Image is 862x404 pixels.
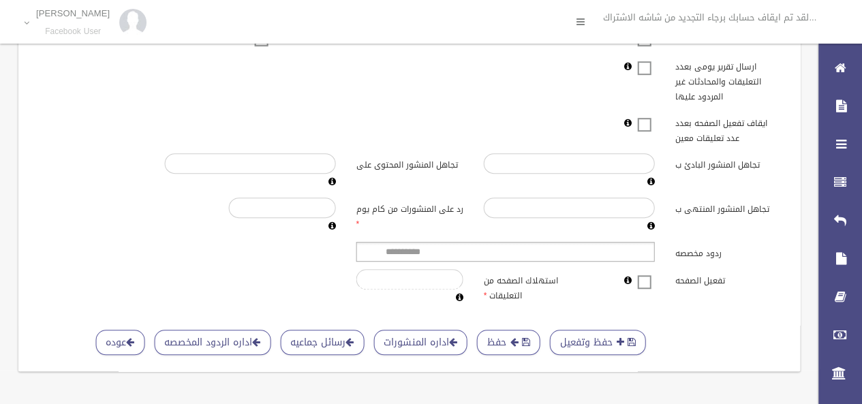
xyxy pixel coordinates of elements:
[476,330,540,355] button: حفظ
[664,269,792,288] label: تفعيل الصفحه
[549,330,645,355] button: حفظ وتفعيل
[345,198,473,232] label: رد على المنشورات من كام يوم
[664,198,792,217] label: تجاهل المنشور المنتهى ب
[280,330,364,355] a: رسائل جماعيه
[664,112,792,146] label: ايقاف تفعيل الصفحه بعدد عدد تعليقات معين
[154,330,271,355] a: اداره الردود المخصصه
[664,55,792,104] label: ارسال تقرير يومى بعدد التعليقات والمحادثات غير المردود عليها
[664,153,792,172] label: تجاهل المنشور البادئ ب
[36,8,110,18] p: [PERSON_NAME]
[36,27,110,37] small: Facebook User
[473,269,600,303] label: استهلاك الصفحه من التعليقات
[95,330,144,355] a: عوده
[345,153,473,172] label: تجاهل المنشور المحتوى على
[119,9,147,36] img: 84628273_176159830277856_972693363922829312_n.jpg
[373,330,467,355] a: اداره المنشورات
[664,242,792,261] label: ردود مخصصه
